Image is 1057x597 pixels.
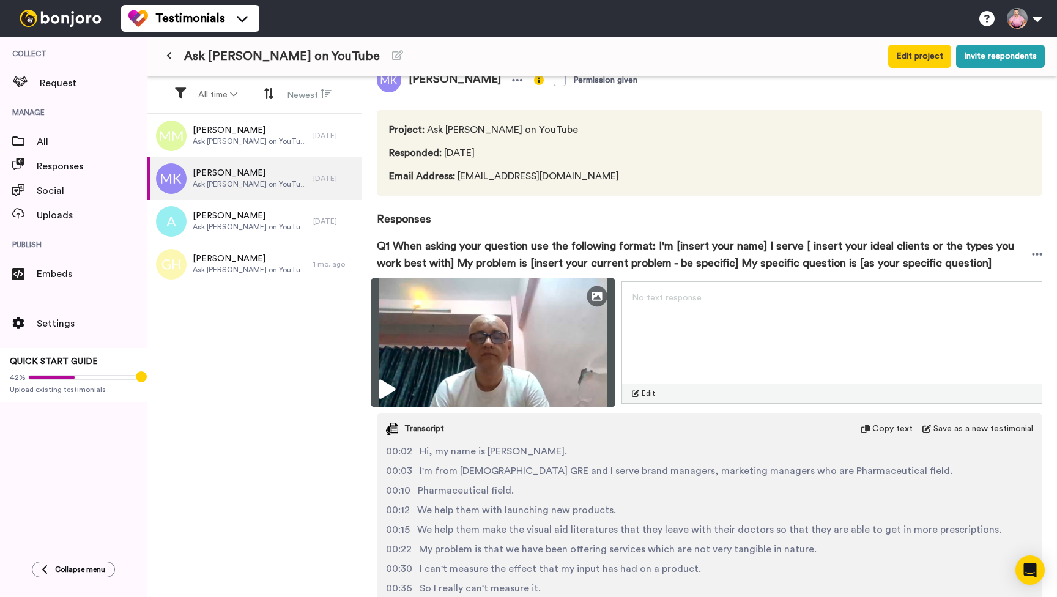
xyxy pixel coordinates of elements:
[193,253,307,265] span: [PERSON_NAME]
[155,10,225,27] span: Testimonials
[313,259,356,269] div: 1 mo. ago
[420,444,567,459] span: Hi, my name is [PERSON_NAME].
[184,48,380,65] span: Ask [PERSON_NAME] on YouTube
[32,562,115,577] button: Collapse menu
[10,385,137,395] span: Upload existing testimonials
[389,148,442,158] span: Responded :
[193,124,307,136] span: [PERSON_NAME]
[1015,555,1045,585] div: Open Intercom Messenger
[147,114,362,157] a: [PERSON_NAME]Ask [PERSON_NAME] on YouTube[DATE]
[40,76,147,91] span: Request
[156,121,187,151] img: mm.png
[386,503,410,517] span: 00:12
[377,68,401,92] img: mk.png
[420,562,701,576] span: I can't measure the effect that my input has had on a product.
[156,206,187,237] img: a.png
[37,208,147,223] span: Uploads
[193,210,307,222] span: [PERSON_NAME]
[389,146,619,160] span: [DATE]
[156,163,187,194] img: mk.png
[389,125,425,135] span: Project :
[956,45,1045,68] button: Invite respondents
[417,522,1001,537] span: We help them make the visual aid literatures that they leave with their doctors so that they are ...
[888,45,951,68] button: Edit project
[193,265,307,275] span: Ask [PERSON_NAME] on YouTube
[401,68,508,92] span: [PERSON_NAME]
[313,217,356,226] div: [DATE]
[377,237,1032,272] span: Q1 When asking your question use the following format: I'm [insert your name] I serve [ insert yo...
[10,373,26,382] span: 42%
[193,222,307,232] span: Ask [PERSON_NAME] on YouTube
[642,388,655,398] span: Edit
[386,581,412,596] span: 00:36
[193,167,307,179] span: [PERSON_NAME]
[55,565,105,574] span: Collapse menu
[15,10,106,27] img: bj-logo-header-white.svg
[386,444,412,459] span: 00:02
[573,74,637,86] div: Permission given
[156,249,187,280] img: gh.png
[386,423,398,435] img: transcript.svg
[389,122,619,137] span: Ask [PERSON_NAME] on YouTube
[386,542,412,557] span: 00:22
[371,278,615,407] img: 321b2008-67c5-496c-94ac-8d83aeddf836-thumbnail_full-1758563535.jpg
[147,243,362,286] a: [PERSON_NAME]Ask [PERSON_NAME] on YouTube1 mo. ago
[632,294,702,302] span: No text response
[419,542,817,557] span: My problem is that we have been offering services which are not very tangible in nature.
[147,157,362,200] a: [PERSON_NAME]Ask [PERSON_NAME] on YouTube[DATE]
[313,131,356,141] div: [DATE]
[386,483,410,498] span: 00:10
[420,581,541,596] span: So I really can't measure it.
[10,357,98,366] span: QUICK START GUIDE
[418,483,514,498] span: Pharmaceutical field.
[872,423,913,435] span: Copy text
[280,83,339,106] button: Newest
[386,522,410,537] span: 00:15
[136,371,147,382] div: Tooltip anchor
[128,9,148,28] img: tm-color.svg
[37,135,147,149] span: All
[386,464,412,478] span: 00:03
[37,159,147,174] span: Responses
[417,503,616,517] span: We help them with launching new products.
[191,84,245,106] button: All time
[420,464,952,478] span: I'm from [DEMOGRAPHIC_DATA] GRE and I serve brand managers, marketing managers who are Pharmaceut...
[404,423,444,435] span: Transcript
[193,179,307,189] span: Ask [PERSON_NAME] on YouTube
[389,171,455,181] span: Email Address :
[534,75,544,85] img: info-yellow.svg
[37,267,147,281] span: Embeds
[313,174,356,184] div: [DATE]
[37,184,147,198] span: Social
[389,169,619,184] span: [EMAIL_ADDRESS][DOMAIN_NAME]
[933,423,1033,435] span: Save as a new testimonial
[147,200,362,243] a: [PERSON_NAME]Ask [PERSON_NAME] on YouTube[DATE]
[193,136,307,146] span: Ask [PERSON_NAME] on YouTube
[377,196,1042,228] span: Responses
[386,562,412,576] span: 00:30
[37,316,147,331] span: Settings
